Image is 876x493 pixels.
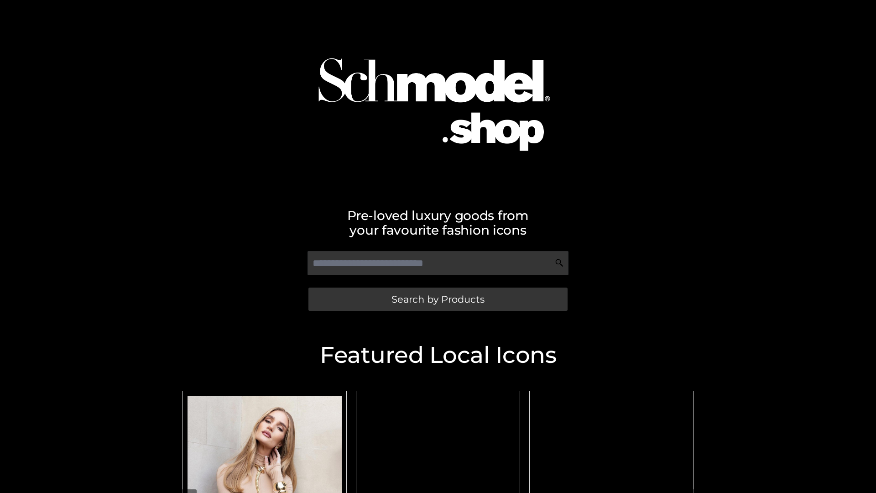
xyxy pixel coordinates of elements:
img: Search Icon [555,258,564,267]
h2: Pre-loved luxury goods from your favourite fashion icons [178,208,698,237]
h2: Featured Local Icons​ [178,344,698,367]
a: Search by Products [308,288,568,311]
span: Search by Products [391,294,485,304]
